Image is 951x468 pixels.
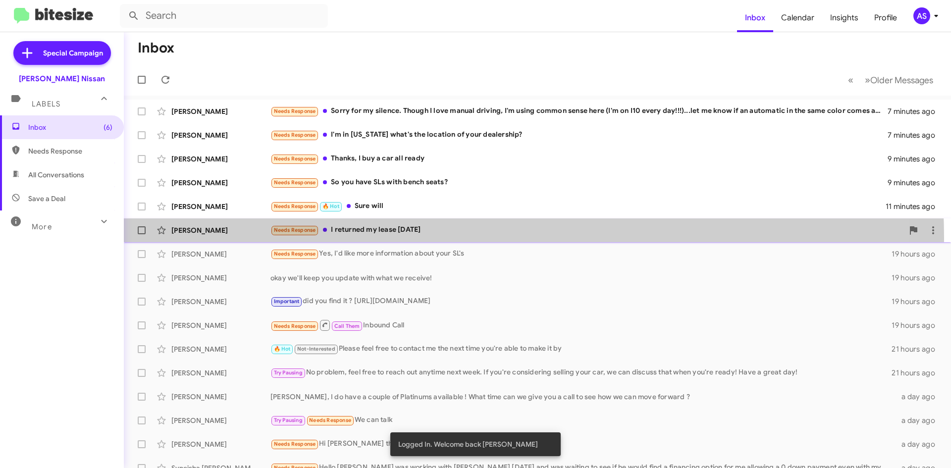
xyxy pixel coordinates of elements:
[171,439,270,449] div: [PERSON_NAME]
[334,323,360,329] span: Call Them
[905,7,940,24] button: AS
[138,40,174,56] h1: Inbox
[270,273,892,283] div: okay we'll keep you update with what we receive!
[171,297,270,307] div: [PERSON_NAME]
[171,225,270,235] div: [PERSON_NAME]
[888,178,943,188] div: 9 minutes ago
[270,438,896,450] div: Hi [PERSON_NAME] the down payment of $3500 accepted?
[104,122,112,132] span: (6)
[842,70,859,90] button: Previous
[270,392,896,402] div: [PERSON_NAME], I do have a couple of Platinums available ! What time can we give you a call to se...
[274,298,300,305] span: Important
[32,222,52,231] span: More
[13,41,111,65] a: Special Campaign
[270,177,888,188] div: So you have SLs with bench seats?
[773,3,822,32] a: Calendar
[896,439,943,449] div: a day ago
[892,368,943,378] div: 21 hours ago
[886,202,943,211] div: 11 minutes ago
[270,248,892,260] div: Yes, I'd like more information about your SL's
[270,343,892,355] div: Please feel free to contact me the next time you're able to make it by
[274,227,316,233] span: Needs Response
[274,417,303,423] span: Try Pausing
[892,297,943,307] div: 19 hours ago
[120,4,328,28] input: Search
[274,179,316,186] span: Needs Response
[274,203,316,209] span: Needs Response
[270,367,892,378] div: No problem, feel free to reach out anytime next week. If you're considering selling your car, we ...
[888,106,943,116] div: 7 minutes ago
[822,3,866,32] a: Insights
[892,249,943,259] div: 19 hours ago
[270,224,903,236] div: I returned my lease [DATE]
[892,344,943,354] div: 21 hours ago
[171,392,270,402] div: [PERSON_NAME]
[274,251,316,257] span: Needs Response
[870,75,933,86] span: Older Messages
[270,105,888,117] div: Sorry for my silence. Though I love manual driving, I'm using common sense here (I'm on I10 every...
[859,70,939,90] button: Next
[171,130,270,140] div: [PERSON_NAME]
[171,202,270,211] div: [PERSON_NAME]
[270,153,888,164] div: Thanks, I buy a car all ready
[297,346,335,352] span: Not-Interested
[270,129,888,141] div: I'm in [US_STATE] what's the location of your dealership?
[274,156,316,162] span: Needs Response
[43,48,103,58] span: Special Campaign
[843,70,939,90] nav: Page navigation example
[274,441,316,447] span: Needs Response
[171,368,270,378] div: [PERSON_NAME]
[28,194,65,204] span: Save a Deal
[171,344,270,354] div: [PERSON_NAME]
[913,7,930,24] div: AS
[865,74,870,86] span: »
[171,178,270,188] div: [PERSON_NAME]
[737,3,773,32] a: Inbox
[274,132,316,138] span: Needs Response
[866,3,905,32] a: Profile
[171,249,270,259] div: [PERSON_NAME]
[270,201,886,212] div: Sure will
[274,369,303,376] span: Try Pausing
[28,122,112,132] span: Inbox
[171,416,270,425] div: [PERSON_NAME]
[274,323,316,329] span: Needs Response
[274,346,291,352] span: 🔥 Hot
[171,106,270,116] div: [PERSON_NAME]
[270,296,892,307] div: did you find it ? [URL][DOMAIN_NAME]
[28,146,112,156] span: Needs Response
[398,439,538,449] span: Logged In. Welcome back [PERSON_NAME]
[171,154,270,164] div: [PERSON_NAME]
[274,108,316,114] span: Needs Response
[309,417,351,423] span: Needs Response
[848,74,853,86] span: «
[28,170,84,180] span: All Conversations
[32,100,60,108] span: Labels
[19,74,105,84] div: [PERSON_NAME] Nissan
[896,416,943,425] div: a day ago
[888,154,943,164] div: 9 minutes ago
[896,392,943,402] div: a day ago
[892,273,943,283] div: 19 hours ago
[270,319,892,331] div: Inbound Call
[270,415,896,426] div: We can talk
[892,320,943,330] div: 19 hours ago
[171,320,270,330] div: [PERSON_NAME]
[171,273,270,283] div: [PERSON_NAME]
[322,203,339,209] span: 🔥 Hot
[888,130,943,140] div: 7 minutes ago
